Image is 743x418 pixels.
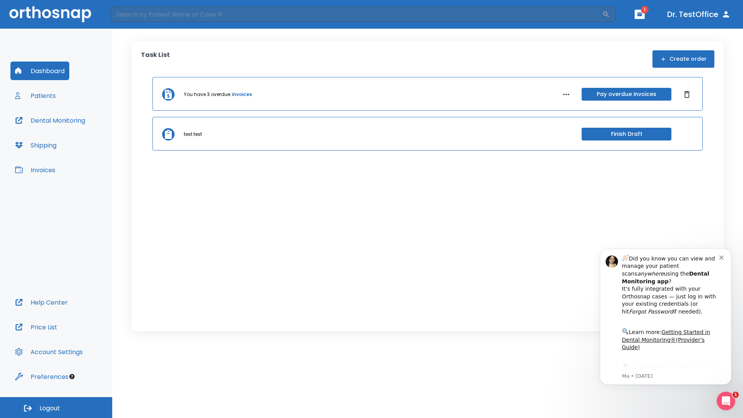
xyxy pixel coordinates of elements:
[184,131,202,138] p: test test
[10,343,87,361] button: Account Settings
[10,86,60,105] button: Patients
[9,6,91,22] img: Orthosnap
[10,136,61,154] button: Shipping
[39,404,60,413] span: Logout
[681,88,693,101] button: Dismiss
[68,373,75,380] div: Tooltip anchor
[10,293,72,312] button: Help Center
[34,128,103,142] a: App Store
[652,50,714,68] button: Create order
[111,7,602,22] input: Search by Patient Name or Case #
[232,91,252,98] a: invoices
[10,111,90,130] button: Dental Monitoring
[131,17,137,23] button: Dismiss notification
[641,6,649,14] span: 1
[664,7,734,21] button: Dr. TestOffice
[141,50,170,68] p: Task List
[34,126,131,166] div: Download the app: | ​ Let us know if you need help getting started!
[588,237,743,397] iframe: Intercom notifications message
[10,318,62,336] button: Price List
[717,392,735,410] iframe: Intercom live chat
[582,128,671,140] button: Finish Draft
[10,367,73,386] button: Preferences
[733,392,739,398] span: 1
[10,62,69,80] button: Dashboard
[184,91,230,98] p: You have 3 overdue
[10,161,60,179] button: Invoices
[34,136,131,143] p: Message from Ma, sent 3w ago
[582,88,671,101] button: Pay overdue invoices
